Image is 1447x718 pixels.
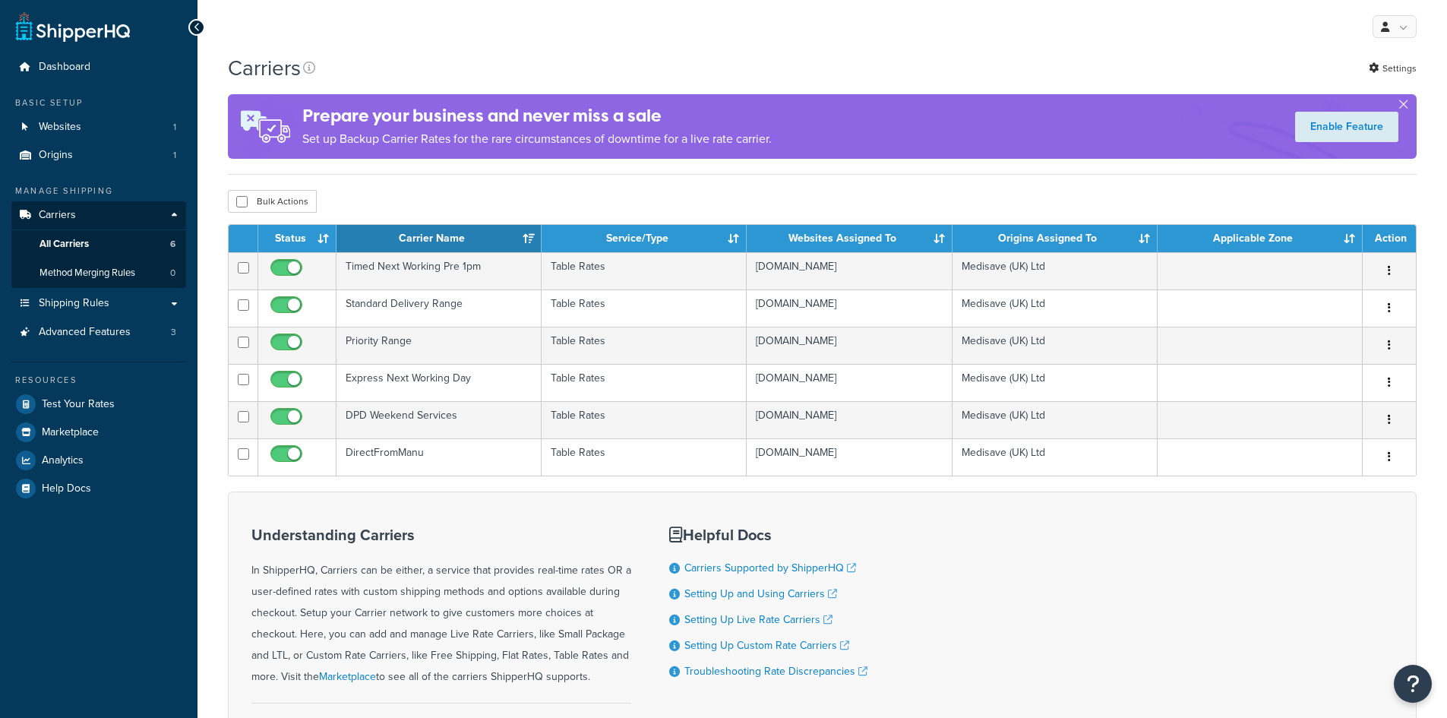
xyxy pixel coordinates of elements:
td: Table Rates [542,327,747,364]
a: Troubleshooting Rate Discrepancies [684,663,867,679]
td: Table Rates [542,401,747,438]
td: [DOMAIN_NAME] [747,401,952,438]
div: Manage Shipping [11,185,186,198]
td: Medisave (UK) Ltd [953,364,1158,401]
li: Origins [11,141,186,169]
a: Setting Up and Using Carriers [684,586,837,602]
span: Advanced Features [39,326,131,339]
button: Open Resource Center [1394,665,1432,703]
a: Dashboard [11,53,186,81]
td: Medisave (UK) Ltd [953,401,1158,438]
h3: Understanding Carriers [251,527,631,543]
td: Medisave (UK) Ltd [953,438,1158,476]
div: Basic Setup [11,96,186,109]
td: Timed Next Working Pre 1pm [336,252,542,289]
span: Test Your Rates [42,398,115,411]
span: 0 [170,267,175,280]
a: Carriers [11,201,186,229]
span: Method Merging Rules [39,267,135,280]
span: Origins [39,149,73,162]
a: Marketplace [319,669,376,685]
th: Applicable Zone: activate to sort column ascending [1158,225,1363,252]
h4: Prepare your business and never miss a sale [302,103,772,128]
th: Carrier Name: activate to sort column ascending [336,225,542,252]
td: [DOMAIN_NAME] [747,289,952,327]
th: Action [1363,225,1416,252]
th: Service/Type: activate to sort column ascending [542,225,747,252]
a: Settings [1369,58,1417,79]
td: Standard Delivery Range [336,289,542,327]
a: Method Merging Rules 0 [11,259,186,287]
a: All Carriers 6 [11,230,186,258]
a: Carriers Supported by ShipperHQ [684,560,856,576]
button: Bulk Actions [228,190,317,213]
span: 3 [171,326,176,339]
li: Carriers [11,201,186,288]
li: Method Merging Rules [11,259,186,287]
span: All Carriers [39,238,89,251]
td: [DOMAIN_NAME] [747,364,952,401]
p: Set up Backup Carrier Rates for the rare circumstances of downtime for a live rate carrier. [302,128,772,150]
li: Websites [11,113,186,141]
span: Dashboard [39,61,90,74]
span: Help Docs [42,482,91,495]
span: Websites [39,121,81,134]
td: Table Rates [542,438,747,476]
a: Shipping Rules [11,289,186,318]
h1: Carriers [228,53,301,83]
span: 1 [173,121,176,134]
li: Advanced Features [11,318,186,346]
a: Test Your Rates [11,391,186,418]
td: [DOMAIN_NAME] [747,327,952,364]
span: Carriers [39,209,76,222]
th: Status: activate to sort column ascending [258,225,336,252]
li: All Carriers [11,230,186,258]
td: DirectFromManu [336,438,542,476]
div: Resources [11,374,186,387]
td: [DOMAIN_NAME] [747,438,952,476]
a: Origins 1 [11,141,186,169]
span: Marketplace [42,426,99,439]
td: Priority Range [336,327,542,364]
th: Websites Assigned To: activate to sort column ascending [747,225,952,252]
img: ad-rules-rateshop-fe6ec290ccb7230408bd80ed9643f0289d75e0ffd9eb532fc0e269fcd187b520.png [228,94,302,159]
a: Setting Up Live Rate Carriers [684,612,832,628]
td: Table Rates [542,364,747,401]
h3: Helpful Docs [669,527,867,543]
span: Shipping Rules [39,297,109,310]
a: Enable Feature [1295,112,1398,142]
a: ShipperHQ Home [16,11,130,42]
td: Medisave (UK) Ltd [953,289,1158,327]
a: Help Docs [11,475,186,502]
a: Websites 1 [11,113,186,141]
td: Express Next Working Day [336,364,542,401]
a: Marketplace [11,419,186,446]
span: 6 [170,238,175,251]
a: Analytics [11,447,186,474]
a: Setting Up Custom Rate Carriers [684,637,849,653]
span: 1 [173,149,176,162]
td: DPD Weekend Services [336,401,542,438]
td: [DOMAIN_NAME] [747,252,952,289]
div: In ShipperHQ, Carriers can be either, a service that provides real-time rates OR a user-defined r... [251,527,631,688]
a: Advanced Features 3 [11,318,186,346]
td: Table Rates [542,289,747,327]
span: Analytics [42,454,84,467]
td: Table Rates [542,252,747,289]
td: Medisave (UK) Ltd [953,252,1158,289]
td: Medisave (UK) Ltd [953,327,1158,364]
th: Origins Assigned To: activate to sort column ascending [953,225,1158,252]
